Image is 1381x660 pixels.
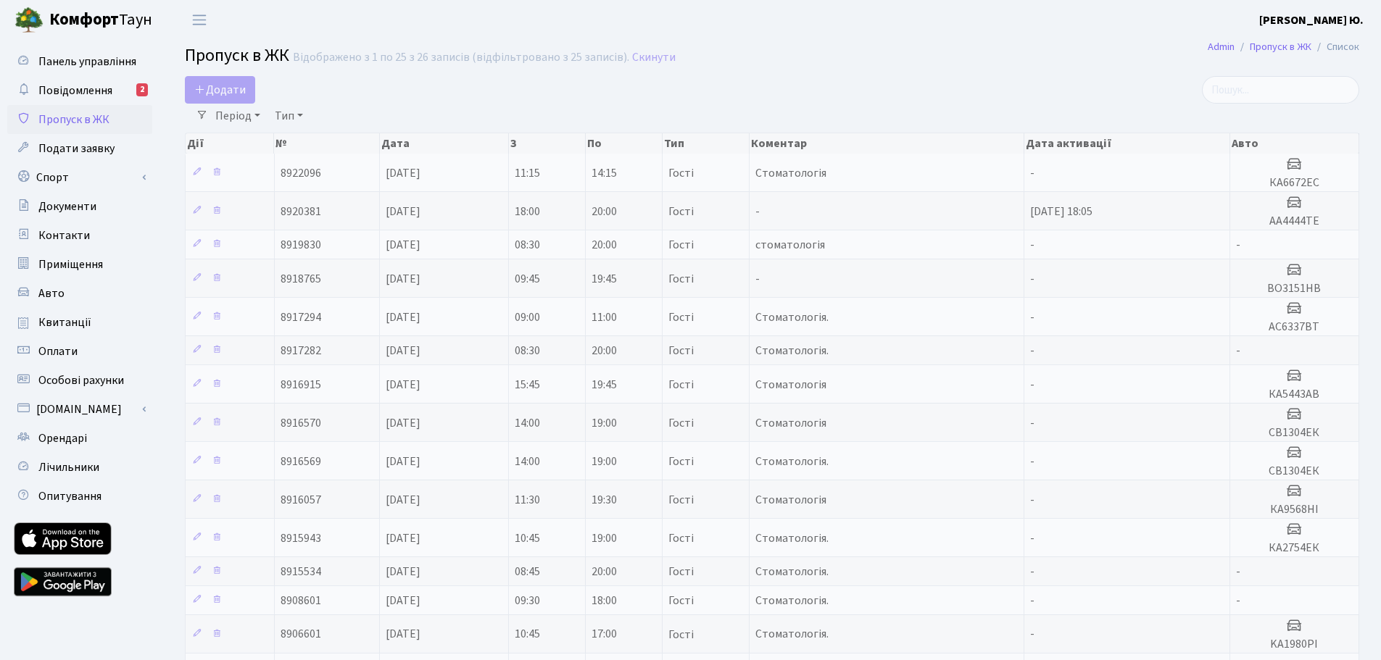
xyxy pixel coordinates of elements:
[668,273,694,285] span: Гості
[1230,133,1359,154] th: Авто
[668,629,694,640] span: Гості
[7,163,152,192] a: Спорт
[668,494,694,506] span: Гості
[1030,271,1034,287] span: -
[38,112,109,128] span: Пропуск в ЖК
[1186,32,1381,62] nav: breadcrumb
[281,165,321,181] span: 8922096
[592,309,617,325] span: 11:00
[515,593,540,609] span: 09:30
[281,530,321,546] span: 8915943
[668,595,694,606] span: Гості
[7,453,152,482] a: Лічильники
[592,593,617,609] span: 18:00
[7,308,152,337] a: Квитанції
[38,141,115,156] span: Подати заявку
[755,564,829,580] span: Стоматологія.
[592,343,617,359] span: 20:00
[1202,76,1359,104] input: Пошук...
[7,482,152,511] a: Опитування
[755,377,826,393] span: Стоматологія
[386,271,420,287] span: [DATE]
[509,133,586,154] th: З
[386,309,420,325] span: [DATE]
[592,530,617,546] span: 19:00
[38,459,99,475] span: Лічильники
[1236,320,1353,334] h5: АС6337ВТ
[515,492,540,508] span: 11:30
[281,627,321,643] span: 8906601
[7,221,152,250] a: Контакти
[185,76,255,104] a: Додати
[293,51,629,64] div: Відображено з 1 по 25 з 26 записів (відфільтровано з 25 записів).
[386,237,420,253] span: [DATE]
[668,566,694,577] span: Гості
[136,83,148,96] div: 2
[755,237,825,253] span: стоматологія
[194,82,246,98] span: Додати
[386,492,420,508] span: [DATE]
[592,627,617,643] span: 17:00
[1030,377,1034,393] span: -
[592,454,617,469] span: 19:00
[515,627,540,643] span: 10:45
[38,83,112,99] span: Повідомлення
[515,309,540,325] span: 09:00
[1030,165,1034,181] span: -
[7,105,152,134] a: Пропуск в ЖК
[386,415,420,431] span: [DATE]
[1236,638,1353,651] h5: KA1980PI
[1236,541,1353,555] h5: КА2754ЕК
[7,134,152,163] a: Подати заявку
[515,165,540,181] span: 11:15
[1311,39,1359,55] li: Список
[281,271,321,287] span: 8918765
[515,204,540,220] span: 18:00
[755,271,760,287] span: -
[386,377,420,393] span: [DATE]
[38,227,90,243] span: Контакти
[755,343,829,359] span: Стоматологія.
[755,204,760,220] span: -
[7,192,152,221] a: Документи
[7,76,152,105] a: Повідомлення2
[1236,282,1353,296] h5: ВО3151НВ
[186,133,274,154] th: Дії
[1030,343,1034,359] span: -
[755,454,829,469] span: Стоматологія.
[1030,415,1034,431] span: -
[586,133,663,154] th: По
[281,204,321,220] span: 8920381
[1030,454,1034,469] span: -
[755,165,826,181] span: Стоматологія
[7,279,152,308] a: Авто
[7,47,152,76] a: Панель управління
[281,454,321,469] span: 8916569
[7,250,152,279] a: Приміщення
[755,492,826,508] span: Стоматологія
[1259,12,1364,28] b: [PERSON_NAME] Ю.
[1236,343,1240,359] span: -
[668,312,694,323] span: Гості
[668,532,694,544] span: Гості
[1030,309,1034,325] span: -
[7,366,152,395] a: Особові рахунки
[281,564,321,580] span: 8915534
[1236,388,1353,401] h5: КА5443АВ
[7,337,152,366] a: Оплати
[38,285,65,301] span: Авто
[515,377,540,393] span: 15:45
[386,165,420,181] span: [DATE]
[14,6,43,35] img: logo.png
[1030,237,1034,253] span: -
[386,564,420,580] span: [DATE]
[1208,39,1235,54] a: Admin
[386,530,420,546] span: [DATE]
[1250,39,1311,54] a: Пропуск в ЖК
[7,395,152,424] a: [DOMAIN_NAME]
[38,430,87,446] span: Орендарі
[755,415,826,431] span: Стоматологія
[38,199,96,214] span: Документи
[386,343,420,359] span: [DATE]
[515,237,540,253] span: 08:30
